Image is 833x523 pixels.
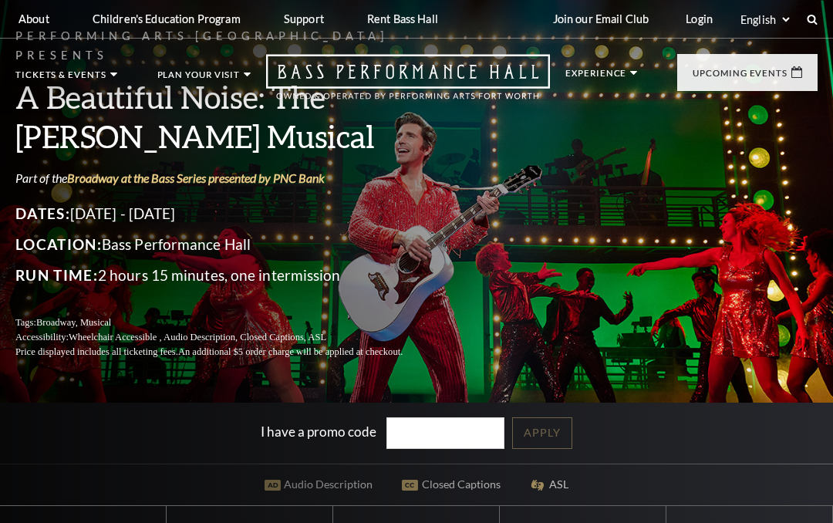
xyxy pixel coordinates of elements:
[15,235,102,253] span: Location:
[367,12,438,25] p: Rent Bass Hall
[178,346,403,357] span: An additional $5 order charge will be applied at checkout.
[15,232,440,257] p: Bass Performance Hall
[15,204,70,222] span: Dates:
[157,70,241,87] p: Plan Your Visit
[737,12,792,27] select: Select:
[15,170,440,187] p: Part of the
[15,315,440,330] p: Tags:
[15,70,106,87] p: Tickets & Events
[693,69,787,86] p: Upcoming Events
[284,12,324,25] p: Support
[15,345,440,359] p: Price displayed includes all ticketing fees.
[565,69,626,86] p: Experience
[93,12,241,25] p: Children's Education Program
[67,170,325,185] a: Broadway at the Bass Series presented by PNC Bank
[36,317,111,328] span: Broadway, Musical
[15,77,440,156] h3: A Beautiful Noise: The [PERSON_NAME] Musical
[261,423,376,440] label: I have a promo code
[69,332,326,342] span: Wheelchair Accessible , Audio Description, Closed Captions, ASL
[19,12,49,25] p: About
[15,266,98,284] span: Run Time:
[15,201,440,226] p: [DATE] - [DATE]
[15,330,440,345] p: Accessibility:
[15,263,440,288] p: 2 hours 15 minutes, one intermission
